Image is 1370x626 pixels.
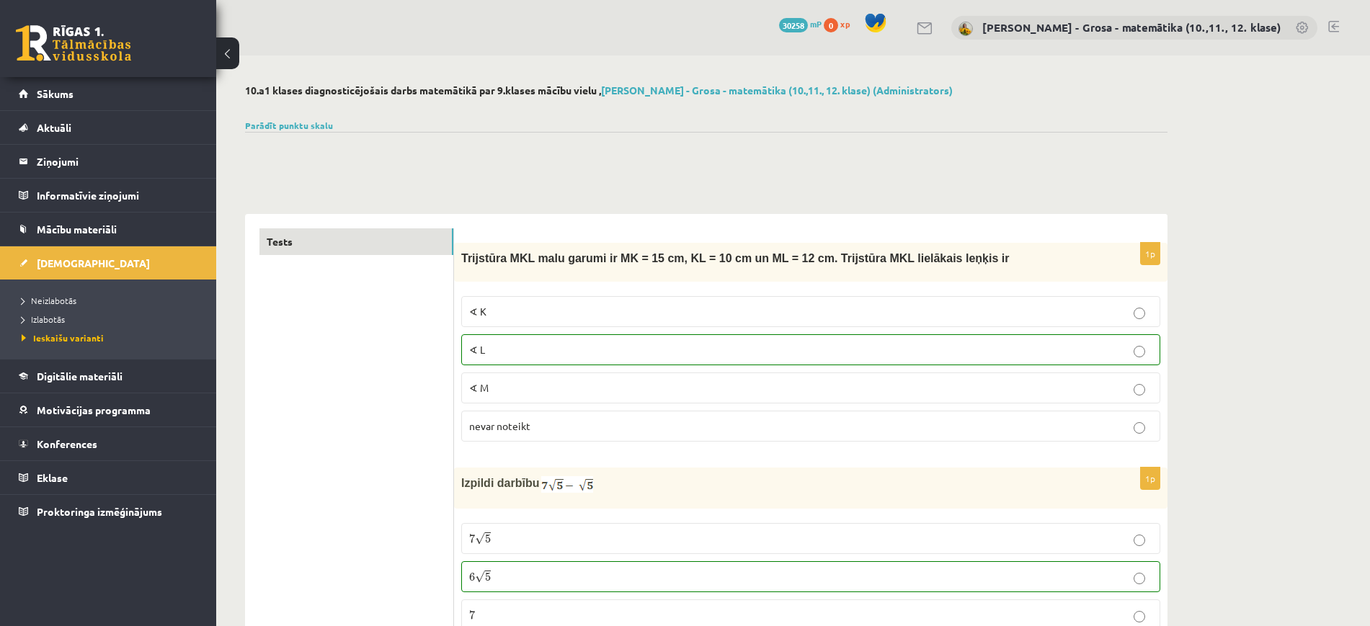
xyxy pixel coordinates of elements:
[19,359,198,393] a: Digitālie materiāli
[19,111,198,144] a: Aktuāli
[22,332,104,344] span: Ieskaišu varianti
[601,84,953,97] a: [PERSON_NAME] - Grosa - matemātika (10.,11., 12. klase) (Administrators)
[475,571,485,583] span: √
[22,331,202,344] a: Ieskaišu varianti
[1140,242,1160,265] p: 1p
[22,313,65,325] span: Izlabotās
[469,611,475,620] span: 7
[37,223,117,236] span: Mācību materiāli
[19,427,198,460] a: Konferences
[1134,308,1145,319] input: ∢ K
[475,532,485,545] span: √
[469,343,485,356] span: ∢ L
[469,419,530,432] span: nevar noteikt
[1134,346,1145,357] input: ∢ L
[37,87,74,100] span: Sākums
[19,246,198,280] a: [DEMOGRAPHIC_DATA]
[19,77,198,110] a: Sākums
[469,573,475,581] span: 6
[1140,467,1160,490] p: 1p
[22,295,76,306] span: Neizlabotās
[19,179,198,212] a: Informatīvie ziņojumi
[19,495,198,528] a: Proktoringa izmēģinājums
[22,313,202,326] a: Izlabotās
[982,20,1281,35] a: [PERSON_NAME] - Grosa - matemātika (10.,11., 12. klase)
[19,145,198,178] a: Ziņojumi
[779,18,822,30] a: 30258 mP
[245,84,1167,97] h2: 10.a1 klases diagnosticējošais darbs matemātikā par 9.klases mācību vielu ,
[779,18,808,32] span: 30258
[37,145,198,178] legend: Ziņojumi
[469,381,489,394] span: ∢ M
[1134,384,1145,395] input: ∢ M
[259,228,453,255] a: Tests
[485,573,491,581] span: 5
[469,535,475,543] span: 7
[485,535,491,543] span: 5
[37,471,68,484] span: Eklase
[37,505,162,518] span: Proktoringa izmēģinājums
[461,252,1009,264] span: Trijstūra MKL malu garumi ir MK = 15 cm, KL = 10 cm un ML = 12 cm. Trijstūra MKL lielākais leņķis ir
[245,120,333,131] a: Parādīt punktu skalu
[37,403,151,416] span: Motivācijas programma
[37,256,150,269] span: [DEMOGRAPHIC_DATA]
[16,25,131,61] a: Rīgas 1. Tālmācības vidusskola
[19,393,198,426] a: Motivācijas programma
[824,18,838,32] span: 0
[19,213,198,246] a: Mācību materiāli
[461,477,539,489] span: Izpildi darbību
[958,22,973,36] img: Laima Tukāne - Grosa - matemātika (10.,11., 12. klase)
[19,461,198,494] a: Eklase
[37,370,123,383] span: Digitālie materiāli
[1134,422,1145,434] input: nevar noteikt
[840,18,850,30] span: xp
[824,18,857,30] a: 0 xp
[810,18,822,30] span: mP
[541,476,593,493] img: VCEj7MYSewdt4y5EQkymUAAAAABJRU5ErkJggg==
[37,179,198,212] legend: Informatīvie ziņojumi
[22,294,202,307] a: Neizlabotās
[469,305,486,318] span: ∢ K
[37,121,71,134] span: Aktuāli
[37,437,97,450] span: Konferences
